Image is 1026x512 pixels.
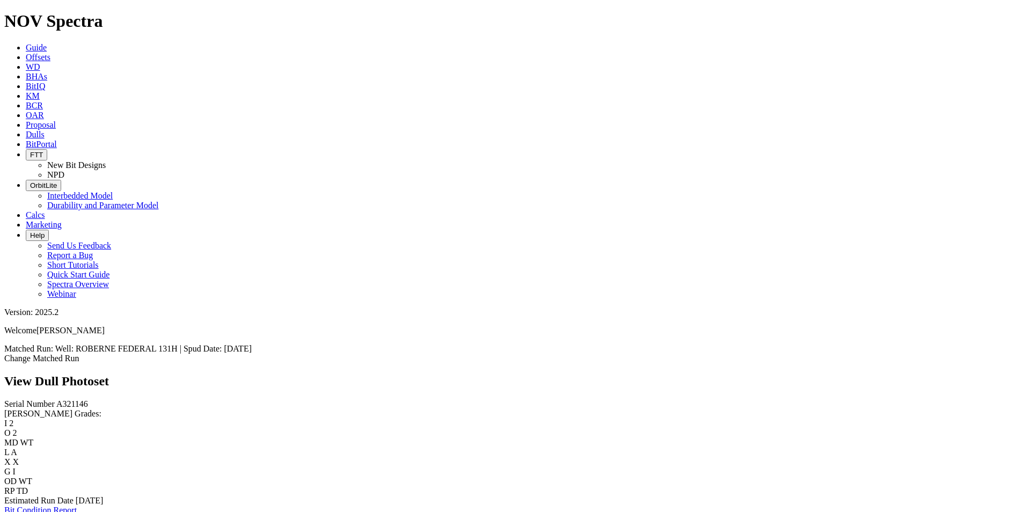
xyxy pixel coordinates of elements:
span: 2 [13,428,17,437]
a: BCR [26,101,43,110]
a: Send Us Feedback [47,241,111,250]
span: WT [19,477,32,486]
a: Report a Bug [47,251,93,260]
a: Spectra Overview [47,280,109,289]
span: [DATE] [76,496,104,505]
a: Marketing [26,220,62,229]
span: X [13,457,19,466]
a: Offsets [26,53,50,62]
div: Version: 2025.2 [4,308,1022,317]
span: Well: ROBERNE FEDERAL 131H | Spud Date: [DATE] [55,344,252,353]
a: BHAs [26,72,47,81]
label: O [4,428,11,437]
label: RP [4,486,14,495]
span: [PERSON_NAME] [36,326,105,335]
a: BitIQ [26,82,45,91]
label: Serial Number [4,399,55,408]
span: 2 [9,419,13,428]
a: WD [26,62,40,71]
a: OAR [26,111,44,120]
span: A [11,448,17,457]
button: Help [26,230,49,241]
span: Help [30,231,45,239]
span: I [13,467,16,476]
h2: View Dull Photoset [4,374,1022,389]
a: Short Tutorials [47,260,99,269]
label: X [4,457,11,466]
label: Estimated Run Date [4,496,74,505]
a: Proposal [26,120,56,129]
a: Change Matched Run [4,354,79,363]
label: L [4,448,9,457]
span: TD [17,486,28,495]
a: Webinar [47,289,76,298]
div: [PERSON_NAME] Grades: [4,409,1022,419]
a: KM [26,91,40,100]
a: Calcs [26,210,45,220]
a: Durability and Parameter Model [47,201,159,210]
button: FTT [26,149,47,160]
label: OD [4,477,17,486]
a: Dulls [26,130,45,139]
p: Welcome [4,326,1022,335]
a: BitPortal [26,140,57,149]
button: OrbitLite [26,180,61,191]
span: A321146 [56,399,88,408]
a: Interbedded Model [47,191,113,200]
label: I [4,419,7,428]
span: OrbitLite [30,181,57,189]
a: New Bit Designs [47,160,106,170]
span: Matched Run: [4,344,53,353]
label: MD [4,438,18,447]
h1: NOV Spectra [4,11,1022,31]
span: WT [20,438,34,447]
a: Guide [26,43,47,52]
a: Quick Start Guide [47,270,109,279]
span: FTT [30,151,43,159]
a: NPD [47,170,64,179]
label: G [4,467,11,476]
